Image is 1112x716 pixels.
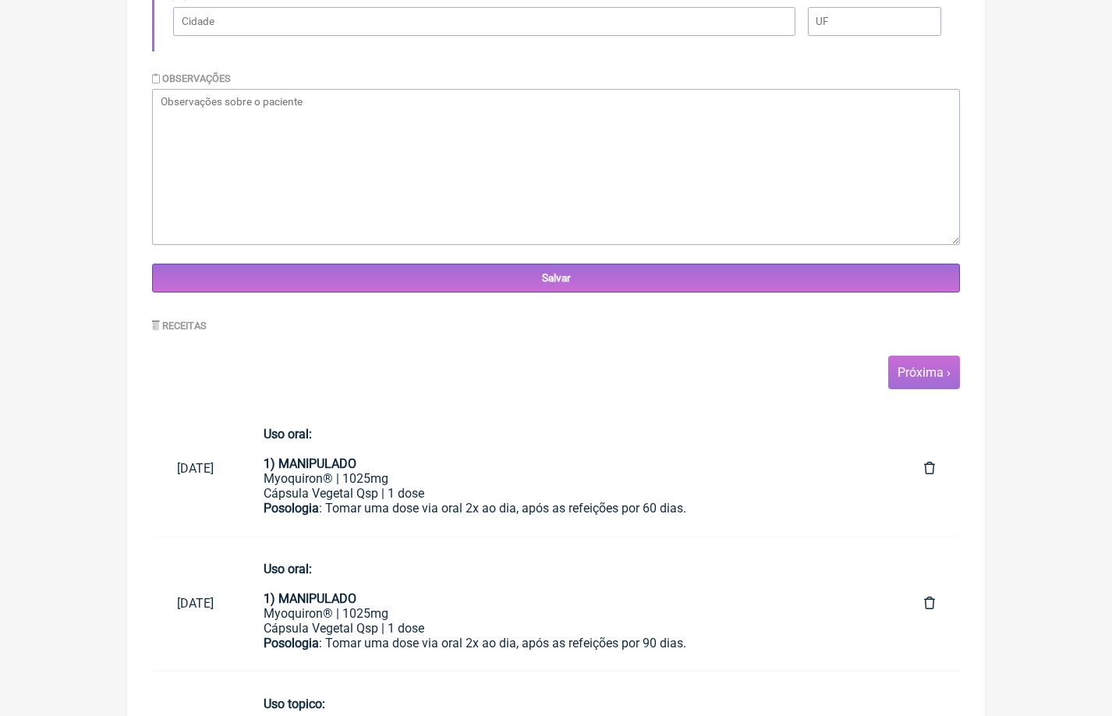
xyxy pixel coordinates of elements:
a: Uso oral:1) MANIPULADOMyoquiron® | 1025mgCápsula Vegetal Qsp | 1 dosePosologia: Tomar uma dose vi... [239,549,899,658]
label: Receitas [152,320,207,331]
div: Cápsula Vegetal Qsp | 1 dose [264,486,874,501]
a: Próxima › [898,365,951,380]
strong: 1) MANIPULADO [264,591,356,606]
div: Myoquiron® | 1025mg [264,606,874,621]
label: Observações [152,73,231,84]
strong: Posologia [264,501,319,516]
input: Cidade [173,7,795,36]
strong: Uso oral: [264,562,312,576]
a: [DATE] [152,448,239,488]
div: Myoquiron® | 1025mg [264,471,874,486]
nav: pager [152,356,960,389]
a: Uso oral:1) MANIPULADOMyoquiron® | 1025mgCápsula Vegetal Qsp | 1 dosePosologia: Tomar uma dose vi... [239,414,899,523]
div: : Tomar uma dose via oral 2x ao dia, após as refeições por 60 dias. [264,501,874,530]
input: Salvar [152,264,960,292]
div: Cápsula Vegetal Qsp | 1 dose [264,621,874,636]
strong: Uso topico: [264,697,325,711]
strong: Posologia [264,636,319,650]
strong: 1) MANIPULADO [264,456,356,471]
div: : Tomar uma dose via oral 2x ao dia, após as refeições por 90 dias. [264,636,874,665]
a: [DATE] [152,583,239,623]
input: UF [808,7,941,36]
strong: Uso oral: [264,427,312,441]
